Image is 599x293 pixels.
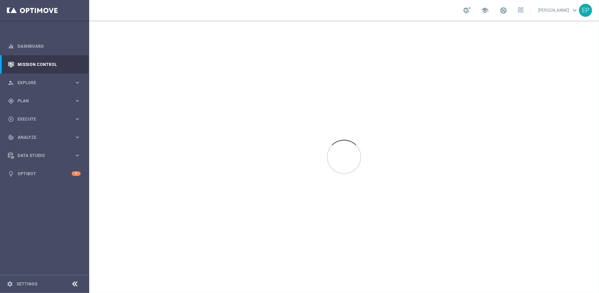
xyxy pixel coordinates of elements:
[17,81,74,85] span: Explore
[8,153,81,158] button: Data Studio keyboard_arrow_right
[8,55,81,74] div: Mission Control
[8,80,81,86] button: person_search Explore keyboard_arrow_right
[8,43,14,49] i: equalizer
[8,116,74,122] div: Execute
[8,116,14,122] i: play_circle_outline
[74,116,81,122] i: keyboard_arrow_right
[8,44,81,49] button: equalizer Dashboard
[8,116,81,122] button: play_circle_outline Execute keyboard_arrow_right
[538,5,579,15] a: [PERSON_NAME]keyboard_arrow_down
[8,171,14,177] i: lightbulb
[17,117,74,121] span: Execute
[74,152,81,159] i: keyboard_arrow_right
[72,171,81,176] div: 5
[8,62,81,67] button: Mission Control
[17,135,74,139] span: Analyze
[17,154,74,158] span: Data Studio
[74,98,81,104] i: keyboard_arrow_right
[8,98,14,104] i: gps_fixed
[8,134,74,140] div: Analyze
[17,165,72,183] a: Optibot
[8,80,14,86] i: person_search
[8,165,81,183] div: Optibot
[17,37,81,55] a: Dashboard
[7,281,13,287] i: settings
[579,4,592,17] div: EP
[8,98,74,104] div: Plan
[16,282,37,286] a: Settings
[8,171,81,177] button: lightbulb Optibot 5
[17,99,74,103] span: Plan
[17,55,81,74] a: Mission Control
[8,80,74,86] div: Explore
[8,98,81,104] button: gps_fixed Plan keyboard_arrow_right
[74,134,81,140] i: keyboard_arrow_right
[481,7,489,14] span: school
[8,134,14,140] i: track_changes
[74,79,81,86] i: keyboard_arrow_right
[8,153,74,159] div: Data Studio
[571,7,578,14] span: keyboard_arrow_down
[8,37,81,55] div: Dashboard
[8,135,81,140] button: track_changes Analyze keyboard_arrow_right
